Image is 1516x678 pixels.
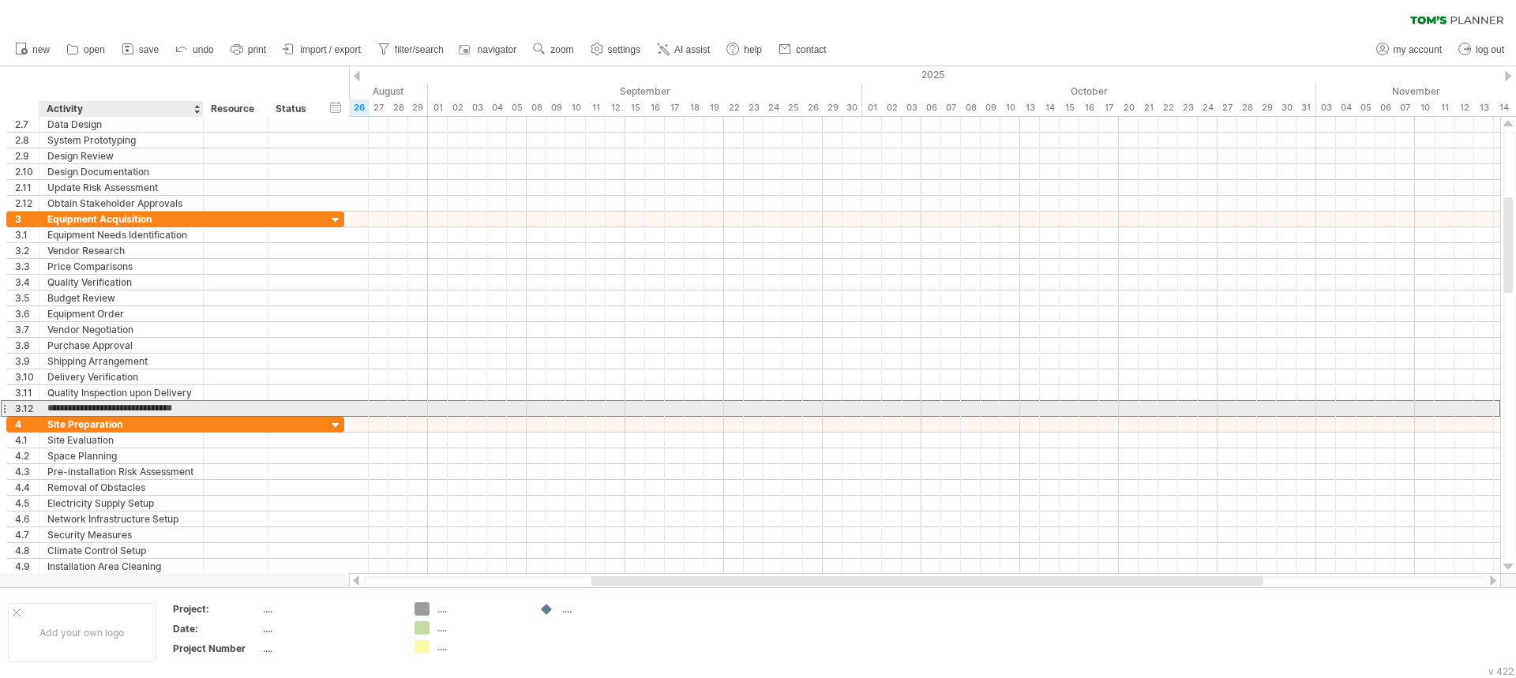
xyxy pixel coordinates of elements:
div: Friday, 17 October 2025 [1099,99,1119,116]
div: Thursday, 18 September 2025 [685,99,704,116]
div: Thursday, 16 October 2025 [1079,99,1099,116]
div: 3.2 [15,243,39,258]
div: .... [437,621,523,635]
span: my account [1394,44,1442,55]
div: 4 [15,417,39,432]
div: .... [437,602,523,616]
div: Tuesday, 14 October 2025 [1040,99,1060,116]
div: Vendor Research [47,243,195,258]
div: 3.4 [15,275,39,290]
div: 4.5 [15,496,39,511]
div: Friday, 3 October 2025 [902,99,921,116]
div: Quality Inspection upon Delivery [47,385,195,400]
div: .... [437,640,523,654]
div: Tuesday, 7 October 2025 [941,99,961,116]
div: Design Review [47,148,195,163]
div: Monday, 22 September 2025 [724,99,744,116]
a: open [62,39,110,60]
div: 3.6 [15,306,39,321]
div: Friday, 5 September 2025 [507,99,527,116]
div: Tuesday, 23 September 2025 [744,99,764,116]
div: Site Preparation [47,417,195,432]
div: Equipment Needs Identification [47,227,195,242]
div: Shipping Arrangement [47,354,195,369]
div: Friday, 26 September 2025 [803,99,823,116]
div: Add your own logo [8,603,156,662]
div: Monday, 27 October 2025 [1218,99,1237,116]
div: Pre-installation Risk Assessment [47,464,195,479]
div: 4.3 [15,464,39,479]
div: Tuesday, 21 October 2025 [1139,99,1158,116]
div: Status [276,101,310,117]
div: Wednesday, 29 October 2025 [1257,99,1277,116]
div: Wednesday, 15 October 2025 [1060,99,1079,116]
a: save [118,39,163,60]
div: 3.9 [15,354,39,369]
span: zoom [550,44,573,55]
div: Electricity Supply Setup [47,496,195,511]
div: Price Comparisons [47,259,195,274]
div: 4.4 [15,480,39,495]
div: v 422 [1488,665,1514,677]
div: Thursday, 30 October 2025 [1277,99,1296,116]
div: Friday, 31 October 2025 [1296,99,1316,116]
div: Friday, 10 October 2025 [1000,99,1020,116]
div: Wednesday, 17 September 2025 [665,99,685,116]
div: 2.7 [15,117,39,132]
div: 3.11 [15,385,39,400]
span: new [32,44,50,55]
div: Space Planning [47,448,195,463]
div: 3.8 [15,338,39,353]
div: Thursday, 28 August 2025 [388,99,408,116]
div: Wednesday, 10 September 2025 [566,99,586,116]
div: Activity [47,101,194,117]
div: Friday, 24 October 2025 [1198,99,1218,116]
div: Monday, 1 September 2025 [428,99,448,116]
div: 3.5 [15,290,39,305]
div: Monday, 10 November 2025 [1415,99,1435,116]
div: 2.11 [15,180,39,195]
div: Thursday, 11 September 2025 [586,99,606,116]
div: Climate Control Setup [47,543,195,558]
div: Vendor Negotiation [47,322,195,337]
div: Friday, 7 November 2025 [1395,99,1415,116]
div: Wednesday, 3 September 2025 [467,99,487,116]
div: Data Design [47,117,195,132]
a: undo [171,39,219,60]
div: Tuesday, 4 November 2025 [1336,99,1356,116]
div: 2.10 [15,164,39,179]
div: 4.6 [15,511,39,526]
div: Wednesday, 12 November 2025 [1454,99,1474,116]
div: Quality Verification [47,275,195,290]
div: System Prototyping [47,133,195,148]
div: Wednesday, 27 August 2025 [369,99,388,116]
div: Delivery Verification [47,369,195,384]
div: 4.9 [15,559,39,574]
span: AI assist [674,44,710,55]
div: 3.7 [15,322,39,337]
a: zoom [529,39,578,60]
a: import / export [279,39,366,60]
div: Monday, 15 September 2025 [625,99,645,116]
div: 3.1 [15,227,39,242]
div: Wednesday, 24 September 2025 [764,99,783,116]
div: .... [263,642,396,655]
div: Project Number [173,642,260,655]
div: .... [263,602,396,616]
div: Thursday, 6 November 2025 [1375,99,1395,116]
div: Friday, 14 November 2025 [1494,99,1514,116]
div: Tuesday, 2 September 2025 [448,99,467,116]
div: 2.9 [15,148,39,163]
div: Network Infrastructure Setup [47,511,195,526]
div: .... [263,622,396,635]
div: Design Documentation [47,164,195,179]
div: Monday, 6 October 2025 [921,99,941,116]
div: Wednesday, 8 October 2025 [961,99,981,116]
span: open [84,44,105,55]
div: Monday, 29 September 2025 [823,99,842,116]
div: Monday, 3 November 2025 [1316,99,1336,116]
div: Tuesday, 9 September 2025 [546,99,566,116]
div: Monday, 20 October 2025 [1119,99,1139,116]
div: 4.8 [15,543,39,558]
a: print [227,39,271,60]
